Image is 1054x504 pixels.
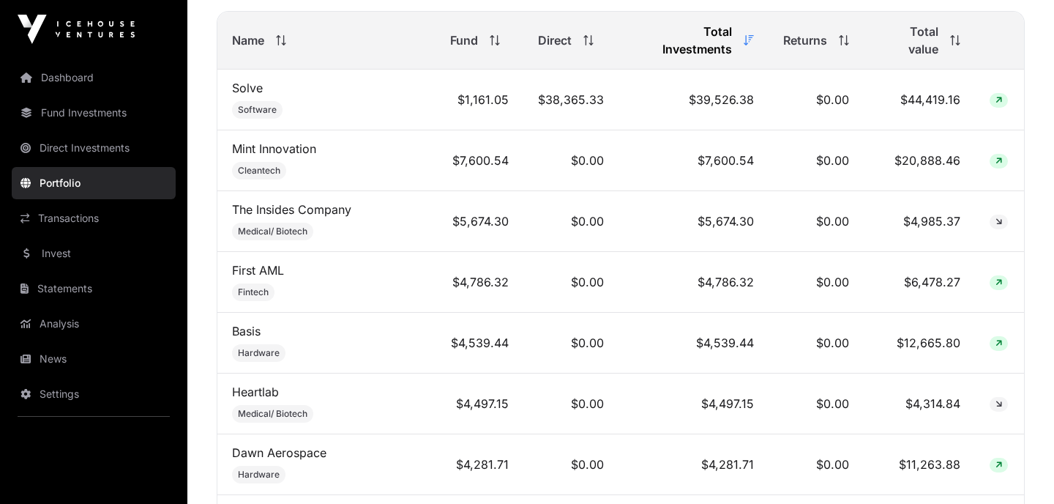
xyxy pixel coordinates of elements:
td: $7,600.54 [436,130,523,191]
td: $0.00 [769,252,864,313]
a: Fund Investments [12,97,176,129]
td: $4,786.32 [436,252,523,313]
a: News [12,343,176,375]
td: $11,263.88 [864,434,975,495]
a: Dashboard [12,62,176,94]
span: Total Investments [633,23,732,58]
a: First AML [232,263,284,278]
span: Fund [450,31,478,49]
a: Solve [232,81,263,95]
a: Heartlab [232,385,279,399]
td: $4,786.32 [618,252,769,313]
span: Name [232,31,264,49]
td: $0.00 [523,434,618,495]
a: Analysis [12,308,176,340]
td: $4,281.71 [618,434,769,495]
span: Medical/ Biotech [238,226,307,237]
td: $0.00 [523,313,618,374]
a: Mint Innovation [232,141,316,156]
span: Hardware [238,469,280,481]
span: Fintech [238,286,269,298]
iframe: Chat Widget [981,434,1054,504]
span: Total value [878,23,938,58]
td: $0.00 [523,252,618,313]
a: Portfolio [12,167,176,199]
span: Direct [538,31,572,49]
td: $39,526.38 [618,70,769,130]
td: $4,985.37 [864,191,975,252]
td: $4,497.15 [436,374,523,434]
td: $4,497.15 [618,374,769,434]
td: $0.00 [769,130,864,191]
a: Direct Investments [12,132,176,164]
td: $4,281.71 [436,434,523,495]
a: Settings [12,378,176,410]
td: $0.00 [769,434,864,495]
td: $0.00 [523,130,618,191]
td: $5,674.30 [618,191,769,252]
span: Hardware [238,347,280,359]
td: $6,478.27 [864,252,975,313]
td: $12,665.80 [864,313,975,374]
td: $5,674.30 [436,191,523,252]
a: Statements [12,273,176,305]
td: $0.00 [769,191,864,252]
td: $38,365.33 [523,70,618,130]
td: $4,539.44 [436,313,523,374]
td: $1,161.05 [436,70,523,130]
span: Returns [783,31,827,49]
a: Basis [232,324,261,338]
td: $0.00 [523,374,618,434]
a: Invest [12,237,176,270]
td: $4,314.84 [864,374,975,434]
td: $0.00 [523,191,618,252]
td: $20,888.46 [864,130,975,191]
td: $7,600.54 [618,130,769,191]
td: $0.00 [769,313,864,374]
span: Medical/ Biotech [238,408,307,420]
span: Cleantech [238,165,280,177]
td: $0.00 [769,70,864,130]
img: Icehouse Ventures Logo [18,15,135,44]
td: $44,419.16 [864,70,975,130]
td: $4,539.44 [618,313,769,374]
td: $0.00 [769,374,864,434]
a: Dawn Aerospace [232,445,326,460]
a: Transactions [12,202,176,234]
span: Software [238,104,277,116]
a: The Insides Company [232,202,351,217]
